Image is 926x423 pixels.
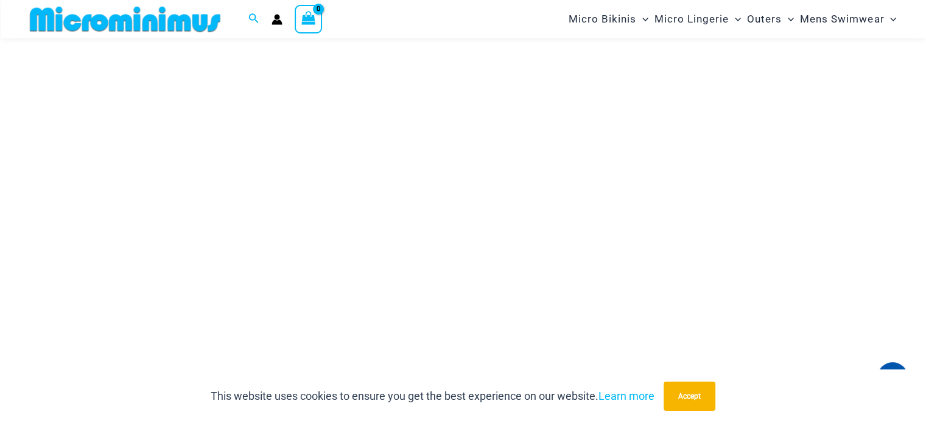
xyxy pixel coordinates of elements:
[566,4,651,35] a: Micro BikinisMenu ToggleMenu Toggle
[800,4,884,35] span: Mens Swimwear
[211,387,654,405] p: This website uses cookies to ensure you get the best experience on our website.
[884,4,896,35] span: Menu Toggle
[25,5,225,33] img: MM SHOP LOGO FLAT
[729,4,741,35] span: Menu Toggle
[664,382,715,411] button: Accept
[797,4,899,35] a: Mens SwimwearMenu ToggleMenu Toggle
[782,4,794,35] span: Menu Toggle
[651,4,744,35] a: Micro LingerieMenu ToggleMenu Toggle
[744,4,797,35] a: OutersMenu ToggleMenu Toggle
[654,4,729,35] span: Micro Lingerie
[564,2,902,37] nav: Site Navigation
[569,4,636,35] span: Micro Bikinis
[598,390,654,402] a: Learn more
[272,14,282,25] a: Account icon link
[295,5,323,33] a: View Shopping Cart, empty
[248,12,259,27] a: Search icon link
[636,4,648,35] span: Menu Toggle
[747,4,782,35] span: Outers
